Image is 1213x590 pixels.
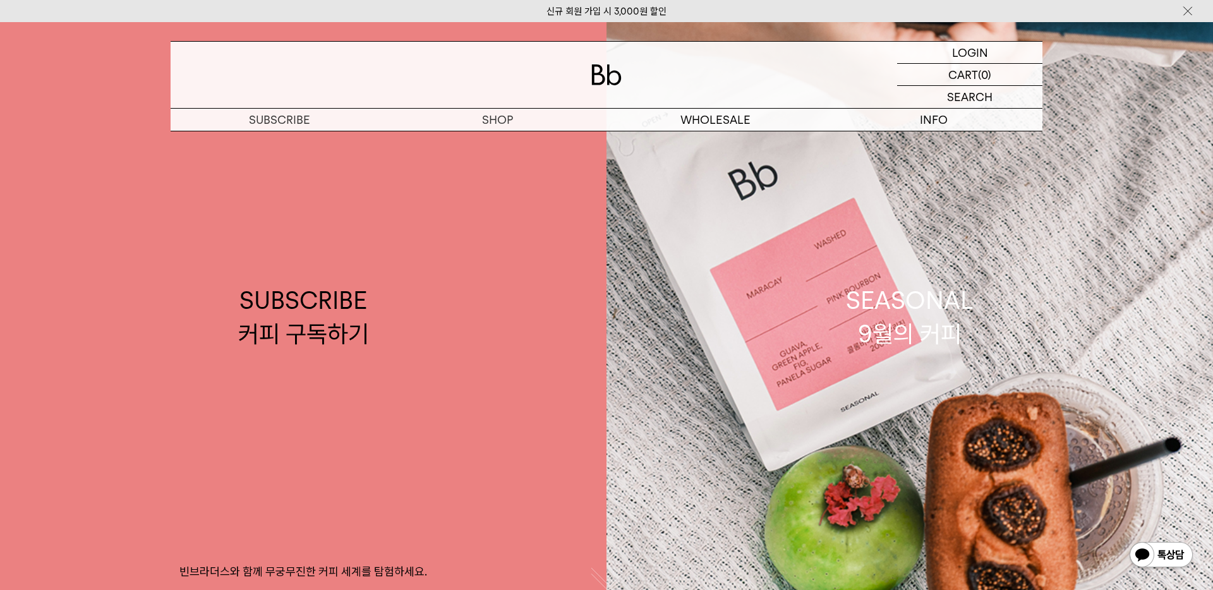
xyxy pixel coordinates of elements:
[824,109,1042,131] p: INFO
[978,64,991,85] p: (0)
[947,86,993,108] p: SEARCH
[952,42,988,63] p: LOGIN
[606,109,824,131] p: WHOLESALE
[171,109,389,131] a: SUBSCRIBE
[1128,541,1194,571] img: 카카오톡 채널 1:1 채팅 버튼
[238,284,369,351] div: SUBSCRIBE 커피 구독하기
[948,64,978,85] p: CART
[591,64,622,85] img: 로고
[389,109,606,131] a: SHOP
[897,64,1042,86] a: CART (0)
[897,42,1042,64] a: LOGIN
[546,6,667,17] a: 신규 회원 가입 시 3,000원 할인
[846,284,974,351] div: SEASONAL 9월의 커피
